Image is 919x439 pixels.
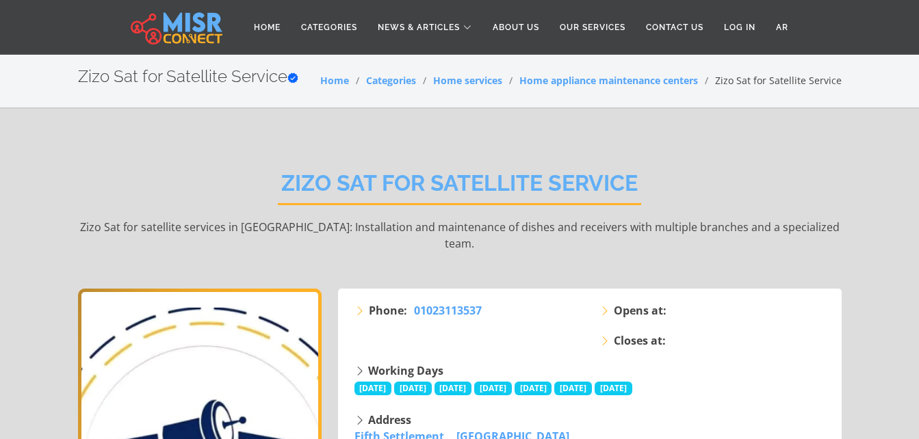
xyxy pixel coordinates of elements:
[367,14,482,40] a: News & Articles
[636,14,714,40] a: Contact Us
[287,72,298,83] svg: Verified account
[474,382,512,395] span: [DATE]
[414,303,482,318] span: 01023113537
[614,332,666,349] strong: Closes at:
[435,382,472,395] span: [DATE]
[320,74,349,87] a: Home
[378,21,460,34] span: News & Articles
[394,382,432,395] span: [DATE]
[368,412,411,427] strong: Address
[482,14,549,40] a: About Us
[131,10,222,44] img: main.misr_connect
[78,219,842,268] p: Zizo Sat for satellite services in [GEOGRAPHIC_DATA]: Installation and maintenance of dishes and ...
[698,73,842,88] li: Zizo Sat for Satellite Service
[368,363,443,378] strong: Working Days
[549,14,636,40] a: Our Services
[354,382,392,395] span: [DATE]
[595,382,632,395] span: [DATE]
[519,74,698,87] a: Home appliance maintenance centers
[714,14,766,40] a: Log in
[414,302,482,319] a: 01023113537
[278,170,641,205] h2: Zizo Sat for Satellite Service
[554,382,592,395] span: [DATE]
[515,382,552,395] span: [DATE]
[766,14,799,40] a: AR
[291,14,367,40] a: Categories
[614,302,666,319] strong: Opens at:
[366,74,416,87] a: Categories
[78,67,298,87] h2: Zizo Sat for Satellite Service
[369,302,407,319] strong: Phone:
[433,74,502,87] a: Home services
[244,14,291,40] a: Home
